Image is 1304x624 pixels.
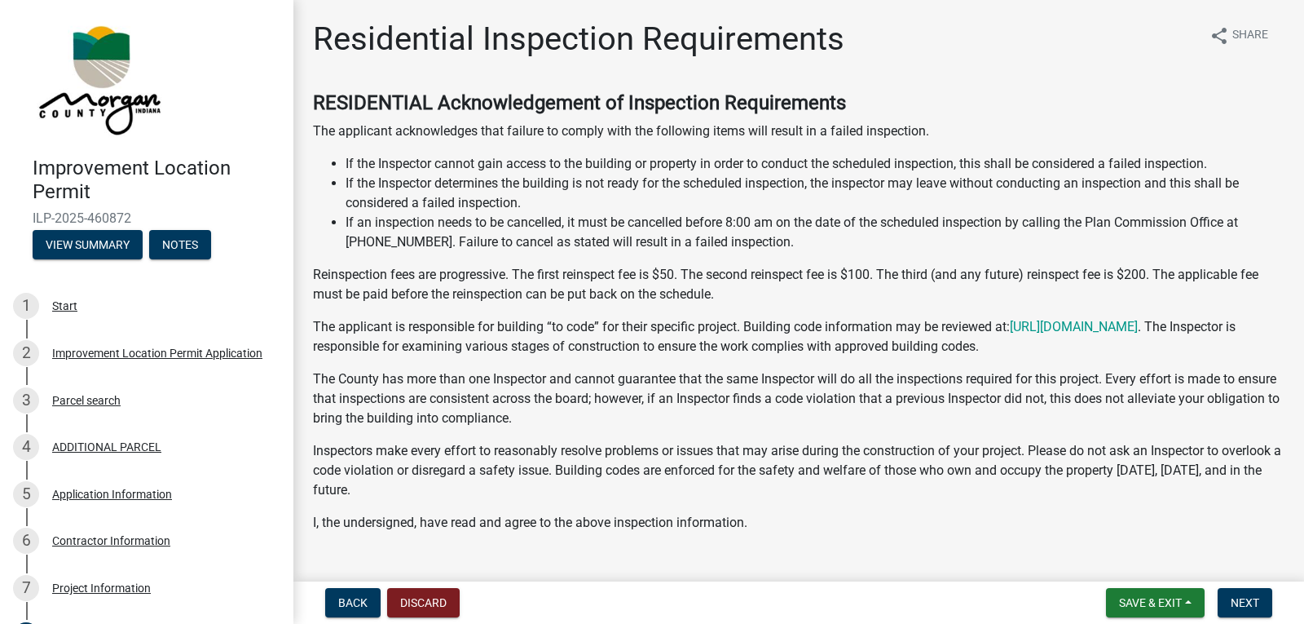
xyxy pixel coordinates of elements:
p: Inspectors make every effort to reasonably resolve problems or issues that may arise during the c... [313,441,1284,500]
span: ILP-2025-460872 [33,210,261,226]
button: shareShare [1196,20,1281,51]
span: Back [338,596,368,609]
wm-modal-confirm: Notes [149,239,211,252]
p: The applicant is responsible for building “to code” for their specific project. Building code inf... [313,317,1284,356]
button: Notes [149,230,211,259]
div: Start [52,300,77,312]
div: Improvement Location Permit Application [52,347,262,359]
div: Project Information [52,582,151,594]
button: Discard [387,588,460,617]
div: 5 [13,481,39,507]
div: 7 [13,575,39,601]
div: 2 [13,340,39,366]
strong: RESIDENTIAL Acknowledgement of Inspection Requirements [313,91,846,114]
wm-modal-confirm: Summary [33,239,143,252]
button: View Summary [33,230,143,259]
li: If the Inspector cannot gain access to the building or property in order to conduct the scheduled... [346,154,1284,174]
p: I, the undersigned, have read and agree to the above inspection information. [313,513,1284,533]
div: Contractor Information [52,535,170,547]
h1: Residential Inspection Requirements [313,20,844,59]
div: Parcel search [52,395,121,406]
span: Next [1231,596,1259,609]
button: Back [325,588,381,617]
div: 4 [13,434,39,460]
i: share [1209,26,1229,46]
p: The applicant acknowledges that failure to comply with the following items will result in a faile... [313,122,1284,141]
img: Morgan County, Indiana [33,17,164,139]
p: The County has more than one Inspector and cannot guarantee that the same Inspector will do all t... [313,370,1284,428]
div: ADDITIONAL PARCEL [52,441,161,453]
button: Next [1218,588,1272,617]
li: If the Inspector determines the building is not ready for the scheduled inspection, the inspector... [346,174,1284,213]
button: Save & Exit [1106,588,1205,617]
span: Save & Exit [1119,596,1182,609]
div: Application Information [52,489,172,500]
div: 1 [13,293,39,319]
p: Reinspection fees are progressive. The first reinspect fee is $50. The second reinspect fee is $1... [313,265,1284,304]
div: 3 [13,387,39,414]
div: 6 [13,528,39,554]
h4: Improvement Location Permit [33,157,280,204]
a: [URL][DOMAIN_NAME] [1010,319,1138,334]
li: If an inspection needs to be cancelled, it must be cancelled before 8:00 am on the date of the sc... [346,213,1284,252]
span: Share [1232,26,1268,46]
